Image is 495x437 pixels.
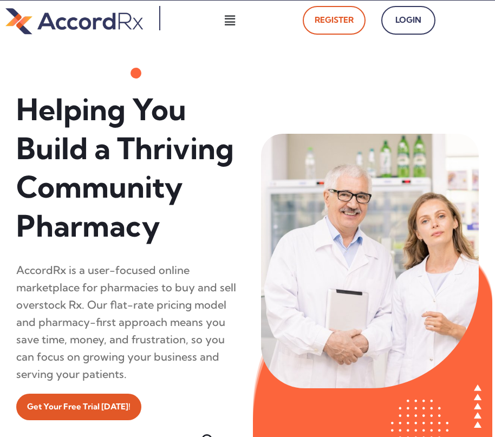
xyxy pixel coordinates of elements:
h1: Helping You Build a Thriving Community Pharmacy [16,90,239,245]
div: AccordRx is a user-focused online marketplace for pharmacies to buy and sell overstock Rx. Our fl... [16,262,239,383]
span: Register [315,12,354,28]
img: default-logo [5,6,143,36]
span: Get Your Free Trial [DATE]! [27,399,131,415]
span: Login [393,12,424,28]
a: Register [303,6,366,35]
a: Login [381,6,435,35]
a: Get Your Free Trial [DATE]! [16,394,141,420]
